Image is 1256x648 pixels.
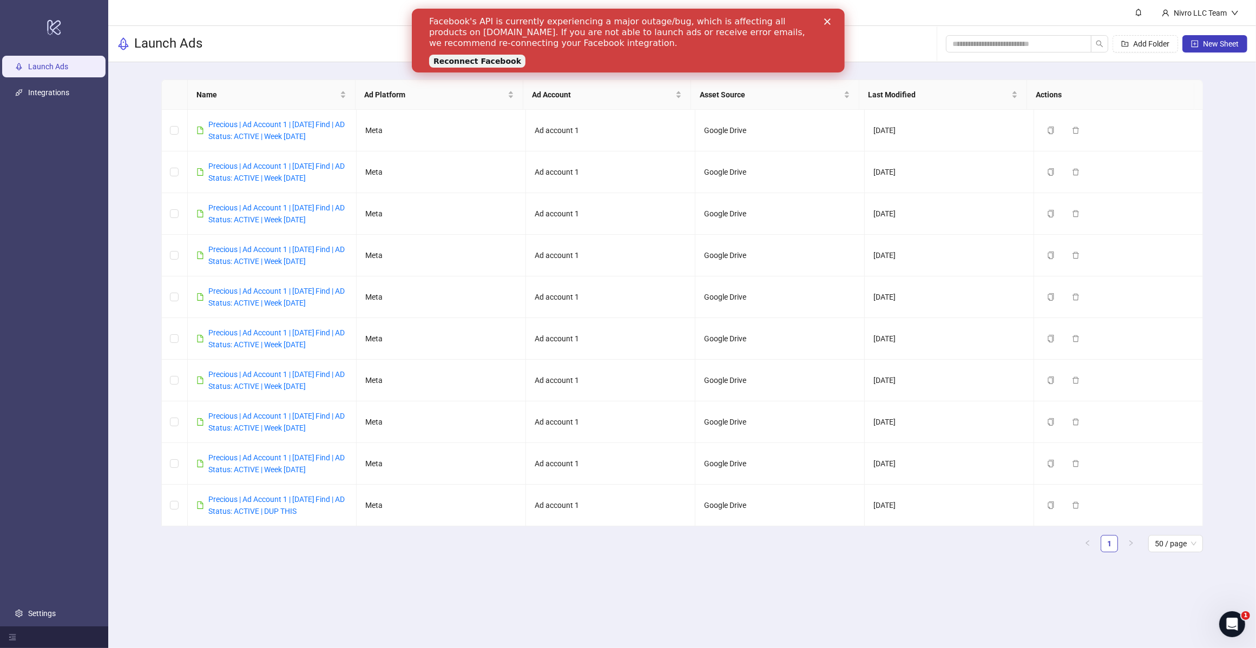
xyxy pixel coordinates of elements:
td: Meta [357,276,526,318]
button: Add Folder [1113,35,1178,52]
span: delete [1072,127,1080,134]
li: Next Page [1122,535,1140,552]
span: bell [1135,9,1142,16]
button: right [1122,535,1140,552]
td: Google Drive [695,360,865,401]
span: rocket [117,37,130,50]
span: copy [1047,252,1055,259]
span: Ad Account [532,89,673,101]
td: Google Drive [695,485,865,526]
span: delete [1072,335,1080,342]
div: Page Size [1148,535,1203,552]
td: Google Drive [695,443,865,485]
span: left [1084,540,1091,546]
span: copy [1047,460,1055,467]
li: Previous Page [1079,535,1096,552]
td: Google Drive [695,151,865,193]
td: Google Drive [695,318,865,360]
div: Close [412,10,423,16]
span: 1 [1241,611,1250,620]
span: delete [1072,376,1080,384]
td: [DATE] [865,193,1034,235]
td: [DATE] [865,110,1034,151]
iframe: Intercom live chat [1219,611,1245,637]
span: file [196,460,204,467]
span: file [196,418,204,426]
span: delete [1072,252,1080,259]
th: Actions [1027,80,1195,110]
a: Precious | Ad Account 1 | [DATE] Find | AD Status: ACTIVE | Week [DATE] [208,453,345,474]
td: Google Drive [695,110,865,151]
span: delete [1072,418,1080,426]
td: Ad account 1 [526,151,695,193]
td: [DATE] [865,318,1034,360]
a: Precious | Ad Account 1 | [DATE] Find | AD Status: ACTIVE | Week [DATE] [208,370,345,391]
span: file [196,501,204,509]
span: Asset Source [700,89,841,101]
span: file [196,376,204,384]
td: Google Drive [695,401,865,443]
td: Google Drive [695,276,865,318]
td: Ad account 1 [526,485,695,526]
span: copy [1047,293,1055,301]
td: [DATE] [865,151,1034,193]
td: Ad account 1 [526,235,695,276]
h3: Launch Ads [134,35,202,52]
span: right [1128,540,1134,546]
td: Meta [357,443,526,485]
td: [DATE] [865,443,1034,485]
a: 1 [1101,535,1117,552]
a: Precious | Ad Account 1 | [DATE] Find | AD Status: ACTIVE | DUP THIS [208,495,345,515]
a: Settings [28,609,56,618]
button: left [1079,535,1096,552]
td: Meta [357,360,526,401]
td: Ad account 1 [526,193,695,235]
span: delete [1072,210,1080,217]
span: delete [1072,168,1080,176]
td: Ad account 1 [526,360,695,401]
th: Last Modified [859,80,1027,110]
span: delete [1072,501,1080,509]
span: plus-square [1191,40,1199,48]
span: copy [1047,168,1055,176]
span: New Sheet [1203,39,1239,48]
li: 1 [1101,535,1118,552]
span: Last Modified [868,89,1009,101]
td: Meta [357,485,526,526]
td: Ad account 1 [526,276,695,318]
span: delete [1072,293,1080,301]
span: file [196,168,204,176]
td: Ad account 1 [526,443,695,485]
span: file [196,210,204,217]
div: Nivro LLC Team [1169,7,1231,19]
span: 50 / page [1155,535,1196,552]
th: Ad Platform [356,80,523,110]
a: Precious | Ad Account 1 | [DATE] Find | AD Status: ACTIVE | Week [DATE] [208,203,345,224]
a: Integrations [28,88,69,97]
td: Meta [357,235,526,276]
span: Add Folder [1133,39,1169,48]
span: file [196,252,204,259]
span: copy [1047,501,1055,509]
td: Meta [357,151,526,193]
td: [DATE] [865,485,1034,526]
span: user [1162,9,1169,17]
td: Google Drive [695,193,865,235]
span: file [196,293,204,301]
span: copy [1047,210,1055,217]
td: Google Drive [695,235,865,276]
td: Meta [357,193,526,235]
span: copy [1047,418,1055,426]
span: search [1096,40,1103,48]
button: New Sheet [1182,35,1247,52]
td: Meta [357,110,526,151]
a: Launch Ads [28,62,68,71]
th: Ad Account [523,80,691,110]
td: [DATE] [865,360,1034,401]
td: Ad account 1 [526,401,695,443]
td: Ad account 1 [526,110,695,151]
span: copy [1047,127,1055,134]
span: down [1231,9,1239,17]
a: Precious | Ad Account 1 | [DATE] Find | AD Status: ACTIVE | Week [DATE] [208,162,345,182]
